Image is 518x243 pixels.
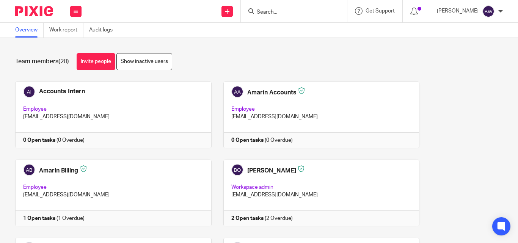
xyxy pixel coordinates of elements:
[49,23,83,38] a: Work report
[482,5,494,17] img: svg%3E
[116,53,172,70] a: Show inactive users
[15,23,44,38] a: Overview
[437,7,479,15] p: [PERSON_NAME]
[89,23,118,38] a: Audit logs
[15,6,53,16] img: Pixie
[366,8,395,14] span: Get Support
[256,9,324,16] input: Search
[77,53,115,70] a: Invite people
[15,58,69,66] h1: Team members
[58,58,69,64] span: (20)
